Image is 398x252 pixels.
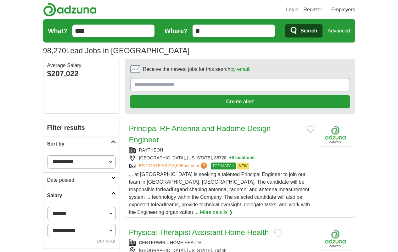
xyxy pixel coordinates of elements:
[47,237,116,245] div: per year
[129,239,315,246] div: CENTERWELL HOME HEALTH
[43,46,190,55] h1: Lead Jobs in [GEOGRAPHIC_DATA]
[200,209,233,216] a: More details ❯
[47,176,111,184] h2: Date posted
[320,227,351,250] img: Company logo
[320,123,351,146] img: Raytheon logo
[43,172,120,188] a: Date posted
[43,119,120,136] h2: Filter results
[229,155,255,161] button: +8 locations
[162,187,179,192] strong: leading
[165,163,183,168] span: $213,609
[43,45,66,56] span: 98,270
[143,66,250,73] span: Receive the newest jobs for this search :
[331,6,355,14] a: Employers
[306,125,315,133] button: Add to favorite jobs
[47,63,116,68] div: Average Salary
[129,124,271,144] a: Principal RF Antenna and Radome Design Engineer
[130,95,350,108] button: Create alert
[43,188,120,203] a: Salary
[139,163,209,169] a: ESTIMATED:$213,609per year?
[230,66,249,72] a: by email
[328,25,350,37] a: Advanced
[129,228,269,237] a: Physical Therapist Assistant Home Health
[237,163,249,169] span: NEW
[129,155,315,161] div: [GEOGRAPHIC_DATA], [US_STATE], 85728
[303,6,322,14] a: Register
[47,68,116,79] div: $207,022
[43,3,97,17] img: Adzuna logo
[43,136,120,152] a: Sort by
[129,172,310,215] span: ... at [GEOGRAPHIC_DATA] is seeking a talented Principal Engineer to join our team in [GEOGRAPHIC...
[201,163,207,169] span: ?
[139,147,163,152] a: RAYTHEON
[47,192,111,199] h2: Salary
[155,202,165,207] strong: lead
[211,163,236,169] span: TOP MATCH
[274,229,282,237] button: Add to favorite jobs
[47,140,111,148] h2: Sort by
[165,26,188,36] label: Where?
[48,26,67,36] label: What?
[300,25,317,37] span: Search
[285,24,322,37] button: Search
[286,6,298,14] a: Login
[229,155,232,161] span: +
